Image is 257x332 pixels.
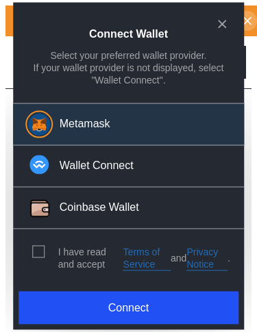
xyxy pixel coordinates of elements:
div: Connect your wallet [5,128,252,199]
img: Coinbase Wallet [28,196,51,220]
button: Connect [19,292,238,324]
button: Coinbase WalletCoinbase Wallet [13,187,245,229]
span: and [171,252,186,264]
a: Terms of Service [123,245,171,270]
div: I have read and accept . [58,245,230,270]
div: If your wallet provider is not displayed, select "Wallet Connect". [27,62,231,86]
button: Metamask [13,103,245,145]
button: close modal [211,13,233,35]
a: Privacy Notice [186,245,228,270]
div: Wallet Connect [60,159,134,173]
div: Select your preferred wallet provider. [51,49,207,62]
div: Metamask [60,117,110,131]
div: Coinbase Wallet [60,201,139,215]
h2: Connect Wallet [89,27,168,40]
button: Wallet Connect [13,145,245,187]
